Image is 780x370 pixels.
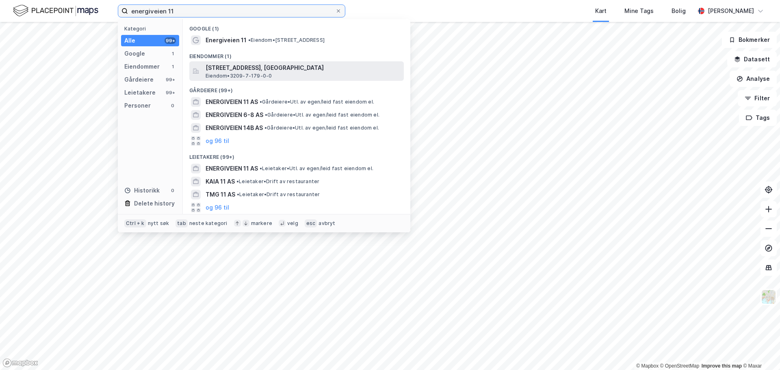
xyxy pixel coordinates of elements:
span: • [265,112,267,118]
span: ENERGIVEIEN 6-8 AS [206,110,263,120]
div: velg [287,220,298,227]
div: Leietakere (99+) [183,147,410,162]
span: Leietaker • Drift av restauranter [237,191,320,198]
a: Improve this map [702,363,742,369]
span: Leietaker • Utl. av egen/leid fast eiendom el. [260,165,373,172]
div: Eiendommer [124,62,160,71]
div: Bolig [672,6,686,16]
span: Eiendom • [STREET_ADDRESS] [248,37,325,43]
button: Datasett [727,51,777,67]
button: Filter [738,90,777,106]
span: • [236,178,239,184]
div: neste kategori [189,220,227,227]
div: esc [305,219,317,227]
div: Historikk [124,186,160,195]
div: markere [251,220,272,227]
span: ENERGIVEIEN 11 AS [206,164,258,173]
span: Energiveien 11 [206,35,247,45]
div: Gårdeiere [124,75,154,84]
span: • [260,99,262,105]
div: 99+ [165,76,176,83]
div: 99+ [165,89,176,96]
button: og 96 til [206,136,229,146]
span: ENERGIVEIEN 14B AS [206,123,263,133]
div: Kategori [124,26,179,32]
span: KAIA 11 AS [206,177,235,186]
div: 0 [169,102,176,109]
span: Leietaker • Drift av restauranter [236,178,319,185]
div: Gårdeiere (99+) [183,81,410,95]
iframe: Chat Widget [739,331,780,370]
div: 0 [169,187,176,194]
span: • [237,191,239,197]
img: Z [761,289,776,305]
div: 1 [169,63,176,70]
div: Eiendommer (1) [183,47,410,61]
span: Gårdeiere • Utl. av egen/leid fast eiendom el. [264,125,379,131]
a: OpenStreetMap [660,363,700,369]
button: Tags [739,110,777,126]
div: 1 [169,50,176,57]
div: Delete history [134,199,175,208]
span: [STREET_ADDRESS], [GEOGRAPHIC_DATA] [206,63,401,73]
span: Gårdeiere • Utl. av egen/leid fast eiendom el. [265,112,379,118]
a: Mapbox homepage [2,358,38,368]
div: nytt søk [148,220,169,227]
span: • [248,37,251,43]
div: Leietakere [124,88,156,97]
div: Personer [124,101,151,110]
span: ENERGIVEIEN 11 AS [206,97,258,107]
div: Kontrollprogram for chat [739,331,780,370]
div: Alle [124,36,135,45]
button: og 96 til [206,203,229,212]
img: logo.f888ab2527a4732fd821a326f86c7f29.svg [13,4,98,18]
div: Mine Tags [624,6,654,16]
span: • [260,165,262,171]
div: 99+ [165,37,176,44]
button: Bokmerker [722,32,777,48]
div: Ctrl + k [124,219,146,227]
span: TMG 11 AS [206,190,235,199]
div: Google [124,49,145,58]
div: Kart [595,6,607,16]
span: Gårdeiere • Utl. av egen/leid fast eiendom el. [260,99,374,105]
button: Analyse [730,71,777,87]
a: Mapbox [636,363,659,369]
div: avbryt [318,220,335,227]
span: Eiendom • 3209-7-179-0-0 [206,73,272,79]
div: [PERSON_NAME] [708,6,754,16]
div: tab [175,219,188,227]
span: • [264,125,267,131]
div: Google (1) [183,19,410,34]
input: Søk på adresse, matrikkel, gårdeiere, leietakere eller personer [128,5,335,17]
